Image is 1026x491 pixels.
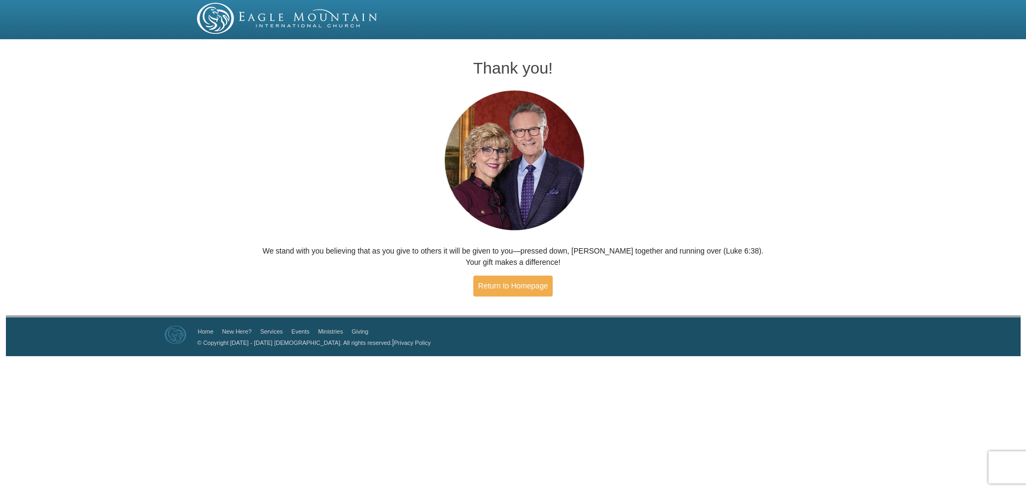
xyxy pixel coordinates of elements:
a: Services [260,328,283,335]
h1: Thank you! [262,59,764,77]
a: Home [198,328,214,335]
a: New Here? [222,328,252,335]
img: Eagle Mountain International Church [165,326,186,344]
img: EMIC [197,3,378,34]
a: Giving [351,328,368,335]
p: | [194,337,431,348]
a: Events [291,328,310,335]
a: Return to Homepage [473,276,553,297]
img: Pastors George and Terri Pearsons [434,87,592,235]
a: Privacy Policy [394,340,430,346]
a: © Copyright [DATE] - [DATE] [DEMOGRAPHIC_DATA]. All rights reserved. [197,340,392,346]
a: Ministries [318,328,343,335]
p: We stand with you believing that as you give to others it will be given to you—pressed down, [PER... [262,245,764,268]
